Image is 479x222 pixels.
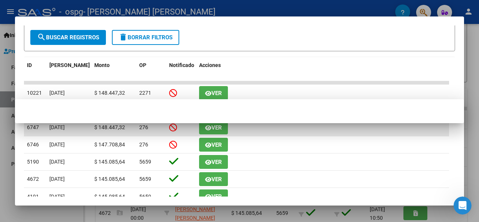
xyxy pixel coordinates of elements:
datatable-header-cell: Fecha T. [46,57,91,82]
span: Ver [211,142,222,148]
span: 10221 [27,90,42,96]
span: [DATE] [49,176,65,182]
button: Ver [199,155,228,169]
span: Buscar Registros [37,34,99,41]
datatable-header-cell: OP [136,57,166,82]
span: $ 145.085,64 [94,176,125,182]
span: $ 147.708,84 [94,142,125,148]
span: ID [27,62,32,68]
span: $ 148.447,32 [94,124,125,130]
span: 5190 [27,159,39,165]
span: [DATE] [49,142,65,148]
span: Ver [211,159,222,165]
button: Buscar Registros [30,30,106,45]
span: [DATE] [49,159,65,165]
mat-icon: search [37,33,46,42]
datatable-header-cell: Notificado [166,57,196,82]
iframe: Intercom live chat [454,197,472,215]
span: 5659 [139,194,151,200]
span: Ver [211,90,222,97]
span: 276 [139,142,148,148]
button: Ver [199,121,228,134]
button: Ver [199,189,228,203]
span: [DATE] [49,90,65,96]
span: Notificado [169,62,194,68]
span: [PERSON_NAME] [49,62,90,68]
span: Ver [211,193,222,200]
span: 5659 [139,159,151,165]
span: Ver [211,124,222,131]
span: $ 145.085,64 [94,159,125,165]
span: 4191 [27,194,39,200]
span: 4672 [27,176,39,182]
span: 6746 [27,142,39,148]
span: 6747 [27,124,39,130]
button: Ver [199,172,228,186]
button: Ver [199,86,228,100]
span: $ 145.085,64 [94,194,125,200]
span: Ver [211,176,222,183]
span: 5659 [139,176,151,182]
span: OP [139,62,146,68]
span: $ 148.447,32 [94,90,125,96]
span: 2271 [139,90,151,96]
button: Ver [199,138,228,152]
span: [DATE] [49,194,65,200]
datatable-header-cell: Acciones [196,57,449,82]
span: 276 [139,124,148,130]
span: Acciones [199,62,221,68]
datatable-header-cell: Monto [91,57,136,82]
span: Monto [94,62,110,68]
datatable-header-cell: ID [24,57,46,82]
mat-icon: delete [119,33,128,42]
span: [DATE] [49,124,65,130]
span: Borrar Filtros [119,34,173,41]
button: Borrar Filtros [112,30,179,45]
